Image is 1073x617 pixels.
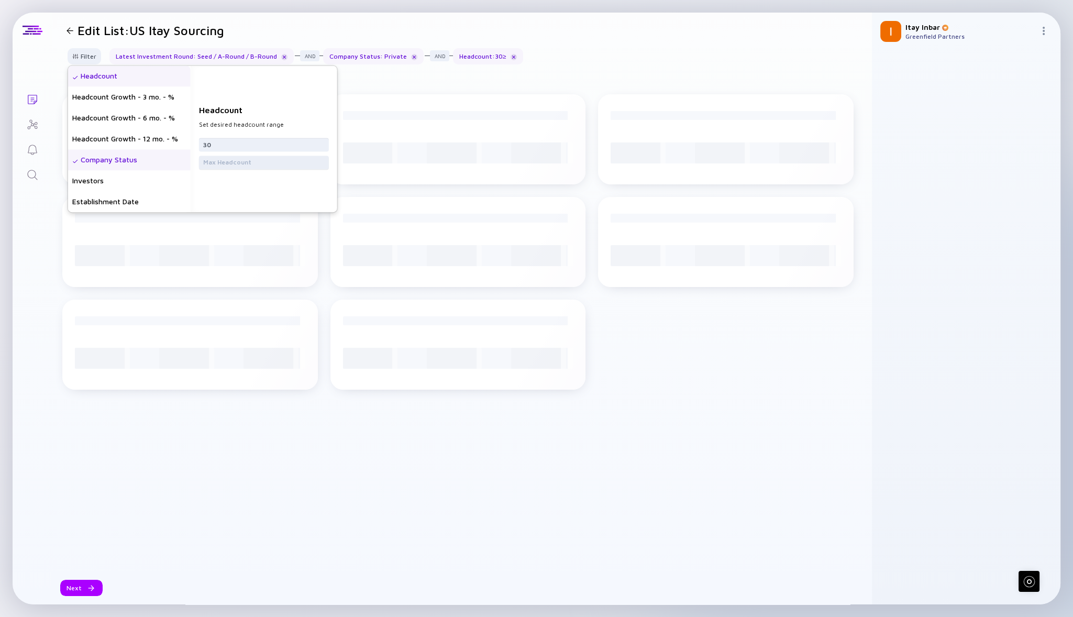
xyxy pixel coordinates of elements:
div: Company Status : Private [323,48,424,64]
div: Headcount Growth - 6 mo. - % [68,107,191,128]
div: Headcount : 30 ≥ [453,48,523,64]
div: Company Status [68,149,191,170]
a: Investor Map [13,111,52,136]
div: Investors [68,170,191,191]
div: Headcount Growth - 3 mo. - % [68,86,191,107]
a: Lists [13,86,52,111]
a: Search [13,161,52,186]
img: Selected [72,158,79,164]
input: Min Headcount [203,139,325,150]
h1: Edit List: US Itay Sourcing [78,23,224,38]
div: Greenfield Partners [905,32,1035,40]
div: Headcount [68,65,191,86]
div: Headcount [199,105,329,116]
div: Filter [66,48,103,64]
a: Reminders [13,136,52,161]
button: Filter [68,48,101,64]
div: Establishment Date [68,191,191,212]
div: Latest Investment Round : Seed / A-Round / B-Round [109,48,294,64]
div: Set desired headcount range [199,120,329,129]
input: Max Headcount [203,157,325,168]
img: Itay Profile Picture [880,21,901,42]
img: Menu [1039,27,1048,35]
button: Next [60,580,103,596]
div: Headcount Growth - 12 mo. - % [68,128,191,149]
div: Itay Inbar [905,23,1035,31]
img: Selected [72,74,79,81]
